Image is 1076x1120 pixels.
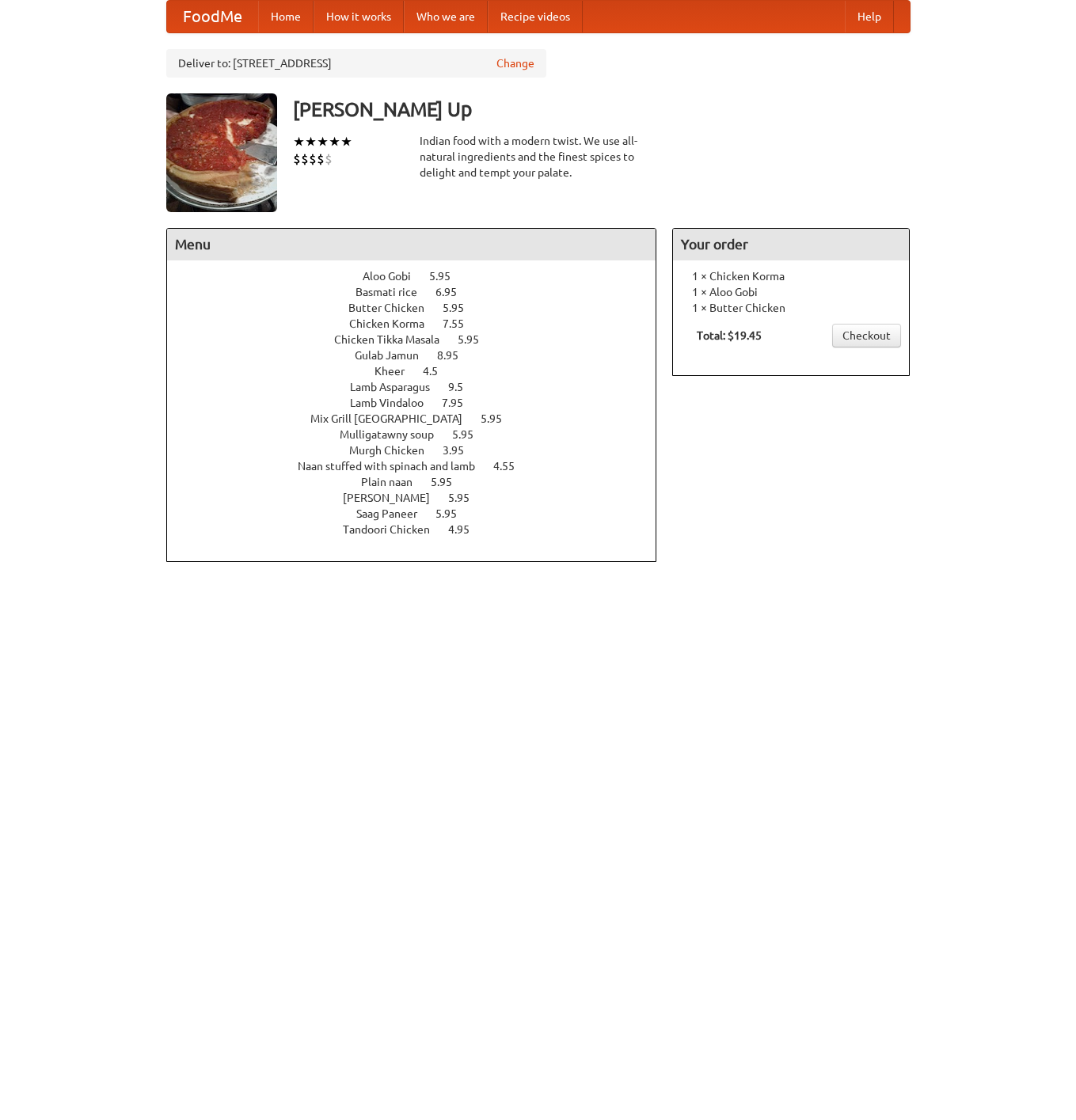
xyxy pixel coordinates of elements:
[681,284,901,300] li: 1 × Aloo Gobi
[431,476,468,488] span: 5.95
[349,317,493,330] a: Chicken Korma 7.55
[348,302,493,314] a: Butter Chicken 5.95
[298,460,491,473] span: Naan stuffed with spinach and lamb
[435,507,473,520] span: 5.95
[293,93,911,125] h3: [PERSON_NAME] Up
[673,229,909,260] h4: Your order
[349,317,440,330] span: Chicken Korma
[488,1,583,32] a: Recipe videos
[258,1,314,32] a: Home
[334,333,455,346] span: Chicken Tikka Masala
[343,492,499,504] a: [PERSON_NAME] 5.95
[429,270,466,283] span: 5.95
[363,270,480,283] a: Aloo Gobi 5.95
[356,507,433,520] span: Saag Paneer
[166,93,277,212] img: angular.jpg
[448,523,485,536] span: 4.95
[301,150,309,168] li: $
[443,444,480,457] span: 3.95
[314,1,404,32] a: How it works
[355,286,433,298] span: Basmati rice
[435,286,473,298] span: 6.95
[481,412,518,425] span: 5.95
[452,428,489,441] span: 5.95
[356,507,486,520] a: Saag Paneer 5.95
[375,365,420,378] span: Kheer
[442,397,479,409] span: 7.95
[355,349,435,362] span: Gulab Jamun
[298,460,544,473] a: Naan stuffed with spinach and lamb 4.55
[448,381,479,393] span: 9.5
[355,286,486,298] a: Basmati rice 6.95
[167,229,656,260] h4: Menu
[355,349,488,362] a: Gulab Jamun 8.95
[349,444,440,457] span: Murgh Chicken
[832,324,901,347] a: Checkout
[348,302,440,314] span: Butter Chicken
[340,133,352,150] li: ★
[423,365,454,378] span: 4.5
[310,412,478,425] span: Mix Grill [GEOGRAPHIC_DATA]
[375,365,467,378] a: Kheer 4.5
[361,476,428,488] span: Plain naan
[305,133,317,150] li: ★
[443,302,480,314] span: 5.95
[293,133,305,150] li: ★
[343,523,446,536] span: Tandoori Chicken
[681,268,901,284] li: 1 × Chicken Korma
[437,349,474,362] span: 8.95
[293,150,301,168] li: $
[697,329,762,342] b: Total: $19.45
[340,428,503,441] a: Mulligatawny soup 5.95
[334,333,508,346] a: Chicken Tikka Masala 5.95
[350,397,439,409] span: Lamb Vindaloo
[493,460,530,473] span: 4.55
[343,523,499,536] a: Tandoori Chicken 4.95
[363,270,427,283] span: Aloo Gobi
[317,150,325,168] li: $
[166,49,546,78] div: Deliver to: [STREET_ADDRESS]
[845,1,894,32] a: Help
[420,133,657,180] div: Indian food with a modern twist. We use all-natural ingredients and the finest spices to delight ...
[350,381,492,393] a: Lamb Asparagus 9.5
[167,1,258,32] a: FoodMe
[325,150,333,168] li: $
[309,150,317,168] li: $
[317,133,329,150] li: ★
[329,133,340,150] li: ★
[458,333,495,346] span: 5.95
[340,428,450,441] span: Mulligatawny soup
[404,1,488,32] a: Who we are
[443,317,480,330] span: 7.55
[496,55,534,71] a: Change
[350,381,446,393] span: Lamb Asparagus
[349,444,493,457] a: Murgh Chicken 3.95
[681,300,901,316] li: 1 × Butter Chicken
[448,492,485,504] span: 5.95
[361,476,481,488] a: Plain naan 5.95
[350,397,492,409] a: Lamb Vindaloo 7.95
[310,412,531,425] a: Mix Grill [GEOGRAPHIC_DATA] 5.95
[343,492,446,504] span: [PERSON_NAME]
